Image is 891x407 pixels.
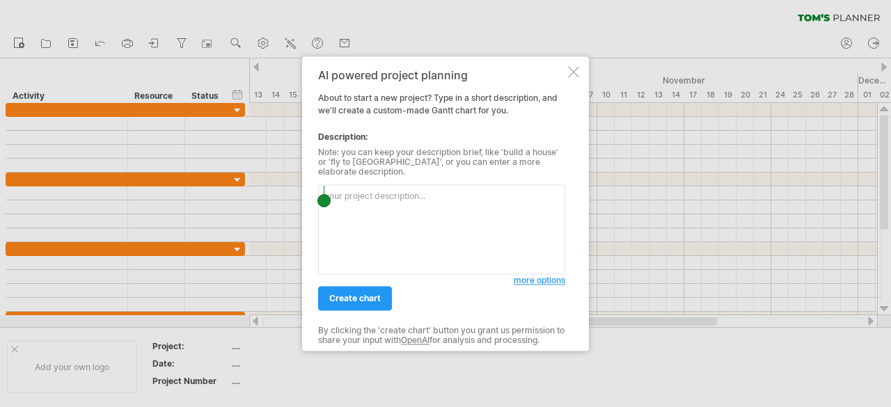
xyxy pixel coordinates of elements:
div: Note: you can keep your description brief, like 'build a house' or 'fly to [GEOGRAPHIC_DATA]', or... [318,147,565,177]
span: create chart [329,293,381,303]
div: About to start a new project? Type in a short description, and we'll create a custom-made Gantt c... [318,69,565,338]
a: create chart [318,286,392,310]
div: Description: [318,131,565,143]
span: more options [514,275,565,285]
a: more options [514,274,565,287]
div: AI powered project planning [318,69,565,81]
a: OpenAI [401,335,429,346]
div: By clicking the 'create chart' button you grant us permission to share your input with for analys... [318,326,565,346]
